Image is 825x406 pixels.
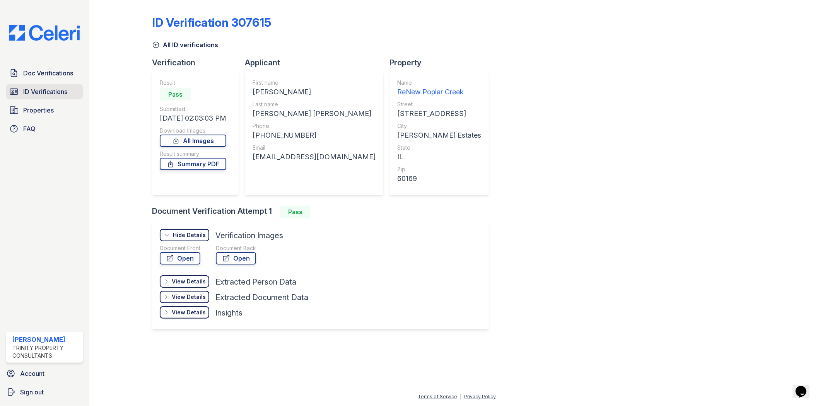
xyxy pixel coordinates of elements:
a: Open [216,252,256,264]
div: City [397,122,481,130]
div: View Details [172,309,206,316]
div: Extracted Person Data [215,276,296,287]
div: Verification Images [215,230,283,241]
div: View Details [172,293,206,301]
div: Pass [280,206,311,218]
a: Summary PDF [160,158,226,170]
div: Insights [215,307,243,318]
a: Doc Verifications [6,65,83,81]
div: | [460,394,462,399]
div: Trinity Property Consultants [12,344,80,360]
div: Last name [253,101,376,108]
a: Name ReNew Poplar Creek [397,79,481,97]
div: View Details [172,278,206,285]
div: Document Verification Attempt 1 [152,206,495,218]
a: ID Verifications [6,84,83,99]
div: Result summary [160,150,226,158]
div: Email [253,144,376,152]
div: Name [397,79,481,87]
div: Document Back [216,244,256,252]
div: Verification [152,57,245,68]
a: FAQ [6,121,83,136]
span: ID Verifications [23,87,67,96]
span: Properties [23,106,54,115]
span: Account [20,369,44,378]
div: First name [253,79,376,87]
div: [PERSON_NAME] [12,335,80,344]
a: Account [3,366,86,381]
div: Applicant [245,57,389,68]
span: Sign out [20,387,44,397]
div: Document Front [160,244,200,252]
div: ID Verification 307615 [152,15,271,29]
div: Download Images [160,127,226,135]
a: Properties [6,102,83,118]
a: Sign out [3,384,86,400]
div: Zip [397,165,481,173]
div: [STREET_ADDRESS] [397,108,481,119]
div: ReNew Poplar Creek [397,87,481,97]
div: Submitted [160,105,226,113]
div: Property [389,57,495,68]
a: All Images [160,135,226,147]
div: Street [397,101,481,108]
img: CE_Logo_Blue-a8612792a0a2168367f1c8372b55b34899dd931a85d93a1a3d3e32e68fde9ad4.png [3,25,86,41]
a: Open [160,252,200,264]
a: All ID verifications [152,40,218,49]
a: Privacy Policy [465,394,496,399]
iframe: chat widget [793,375,817,398]
span: FAQ [23,124,36,133]
span: Doc Verifications [23,68,73,78]
div: Result [160,79,226,87]
div: [DATE] 02:03:03 PM [160,113,226,124]
div: Hide Details [173,231,206,239]
div: Extracted Document Data [215,292,308,303]
div: [PERSON_NAME] [253,87,376,97]
div: [PERSON_NAME] Estates [397,130,481,141]
div: IL [397,152,481,162]
div: [EMAIL_ADDRESS][DOMAIN_NAME] [253,152,376,162]
div: [PERSON_NAME] [PERSON_NAME] [253,108,376,119]
div: State [397,144,481,152]
a: Terms of Service [418,394,458,399]
div: Phone [253,122,376,130]
div: Pass [160,88,191,101]
div: 60169 [397,173,481,184]
div: [PHONE_NUMBER] [253,130,376,141]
